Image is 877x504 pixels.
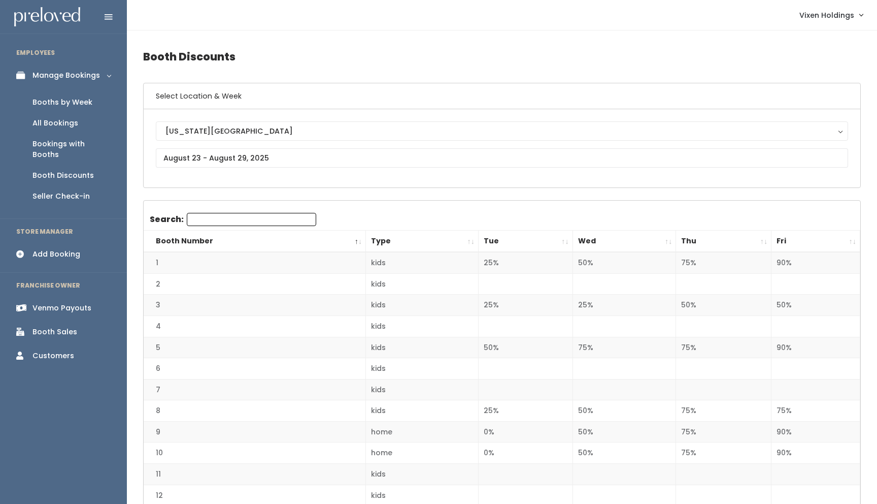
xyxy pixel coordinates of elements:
th: Booth Number: activate to sort column descending [144,231,366,253]
td: 75% [572,337,676,358]
td: 11 [144,464,366,485]
th: Type: activate to sort column ascending [366,231,479,253]
td: 75% [676,421,771,443]
td: 90% [771,443,860,464]
div: Booths by Week [32,97,92,108]
td: kids [366,252,479,273]
td: 1 [144,252,366,273]
td: 2 [144,273,366,295]
div: Manage Bookings [32,70,100,81]
th: Tue: activate to sort column ascending [478,231,572,253]
td: kids [366,273,479,295]
td: kids [366,358,479,380]
td: 3 [144,295,366,316]
td: 50% [572,400,676,422]
td: 25% [478,252,572,273]
td: kids [366,337,479,358]
h6: Select Location & Week [144,83,860,109]
td: 8 [144,400,366,422]
div: Bookings with Booths [32,139,111,160]
div: [US_STATE][GEOGRAPHIC_DATA] [165,125,838,137]
td: 75% [676,252,771,273]
td: 7 [144,379,366,400]
button: [US_STATE][GEOGRAPHIC_DATA] [156,121,848,141]
td: 50% [478,337,572,358]
input: Search: [187,213,316,226]
div: Customers [32,351,74,361]
td: kids [366,316,479,337]
td: 75% [676,443,771,464]
span: Vixen Holdings [799,10,854,21]
th: Wed: activate to sort column ascending [572,231,676,253]
td: 0% [478,443,572,464]
th: Fri: activate to sort column ascending [771,231,860,253]
td: 25% [572,295,676,316]
td: home [366,421,479,443]
td: home [366,443,479,464]
label: Search: [150,213,316,226]
td: kids [366,379,479,400]
div: Add Booking [32,249,80,260]
div: Venmo Payouts [32,303,91,313]
td: 50% [572,252,676,273]
td: 25% [478,295,572,316]
td: kids [366,295,479,316]
td: kids [366,464,479,485]
td: 4 [144,316,366,337]
td: 90% [771,337,860,358]
td: 75% [676,337,771,358]
td: 90% [771,421,860,443]
td: 9 [144,421,366,443]
td: 50% [676,295,771,316]
td: 6 [144,358,366,380]
img: preloved logo [14,7,80,27]
td: 50% [771,295,860,316]
td: 50% [572,443,676,464]
td: 75% [771,400,860,422]
td: 90% [771,252,860,273]
h4: Booth Discounts [143,43,861,71]
td: 5 [144,337,366,358]
td: 75% [676,400,771,422]
a: Vixen Holdings [789,4,873,26]
td: 25% [478,400,572,422]
td: 0% [478,421,572,443]
div: All Bookings [32,118,78,129]
div: Booth Discounts [32,170,94,181]
td: 10 [144,443,366,464]
td: 50% [572,421,676,443]
div: Booth Sales [32,327,77,337]
input: August 23 - August 29, 2025 [156,148,848,168]
div: Seller Check-in [32,191,90,202]
td: kids [366,400,479,422]
th: Thu: activate to sort column ascending [676,231,771,253]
